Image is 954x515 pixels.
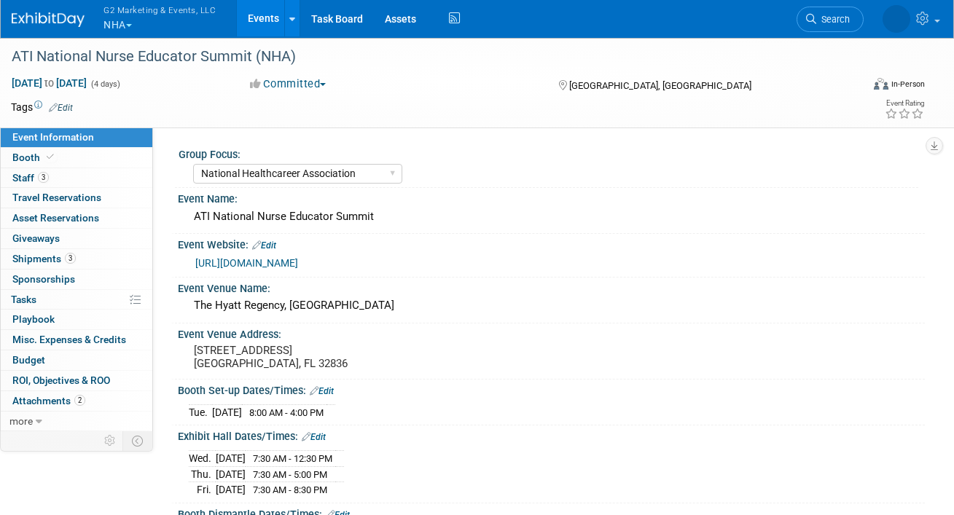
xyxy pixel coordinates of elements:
[12,152,57,163] span: Booth
[1,208,152,228] a: Asset Reservations
[1,249,152,269] a: Shipments3
[189,294,914,317] div: The Hyatt Regency, [GEOGRAPHIC_DATA]
[302,432,326,442] a: Edit
[253,453,332,464] span: 7:30 AM - 12:30 PM
[253,484,327,495] span: 7:30 AM - 8:30 PM
[47,153,54,161] i: Booth reservation complete
[216,466,246,482] td: [DATE]
[249,407,324,418] span: 8:00 AM - 4:00 PM
[9,415,33,427] span: more
[569,80,751,91] span: [GEOGRAPHIC_DATA], [GEOGRAPHIC_DATA]
[1,310,152,329] a: Playbook
[189,205,914,228] div: ATI National Nurse Educator Summit
[179,144,918,162] div: Group Focus:
[178,380,925,398] div: Booth Set-up Dates/Times:
[189,450,216,466] td: Wed.
[7,44,847,70] div: ATI National Nurse Educator Summit (NHA)
[310,386,334,396] a: Edit
[245,76,332,92] button: Committed
[1,412,152,431] a: more
[1,371,152,390] a: ROI, Objectives & ROO
[11,100,73,114] td: Tags
[12,354,45,366] span: Budget
[252,240,276,251] a: Edit
[49,103,73,113] a: Edit
[791,76,925,98] div: Event Format
[189,404,212,420] td: Tue.
[1,391,152,411] a: Attachments2
[874,78,888,90] img: Format-Inperson.png
[816,14,850,25] span: Search
[178,425,925,444] div: Exhibit Hall Dates/Times:
[12,232,60,244] span: Giveaways
[98,431,123,450] td: Personalize Event Tab Strip
[12,172,49,184] span: Staff
[189,466,216,482] td: Thu.
[253,469,327,480] span: 7:30 AM - 5:00 PM
[885,100,924,107] div: Event Rating
[797,7,864,32] a: Search
[12,253,76,264] span: Shipments
[883,5,910,33] img: Nora McQuillan
[38,172,49,183] span: 3
[12,212,99,224] span: Asset Reservations
[123,431,153,450] td: Toggle Event Tabs
[1,127,152,147] a: Event Information
[1,330,152,350] a: Misc. Expenses & Credits
[891,79,925,90] div: In-Person
[1,168,152,188] a: Staff3
[12,131,94,143] span: Event Information
[1,270,152,289] a: Sponsorships
[65,253,76,264] span: 3
[216,482,246,498] td: [DATE]
[12,192,101,203] span: Travel Reservations
[12,313,55,325] span: Playbook
[1,290,152,310] a: Tasks
[1,188,152,208] a: Travel Reservations
[178,188,925,206] div: Event Name:
[74,395,85,406] span: 2
[178,234,925,253] div: Event Website:
[12,374,110,386] span: ROI, Objectives & ROO
[11,294,36,305] span: Tasks
[90,79,120,89] span: (4 days)
[212,404,242,420] td: [DATE]
[12,395,85,406] span: Attachments
[12,273,75,285] span: Sponsorships
[103,2,216,17] span: G2 Marketing & Events, LLC
[216,450,246,466] td: [DATE]
[1,148,152,168] a: Booth
[42,77,56,89] span: to
[1,229,152,248] a: Giveaways
[11,76,87,90] span: [DATE] [DATE]
[12,334,126,345] span: Misc. Expenses & Credits
[178,278,925,296] div: Event Venue Name:
[194,344,473,370] pre: [STREET_ADDRESS] [GEOGRAPHIC_DATA], FL 32836
[178,323,925,342] div: Event Venue Address:
[1,350,152,370] a: Budget
[189,482,216,498] td: Fri.
[195,257,298,269] a: [URL][DOMAIN_NAME]
[12,12,85,27] img: ExhibitDay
